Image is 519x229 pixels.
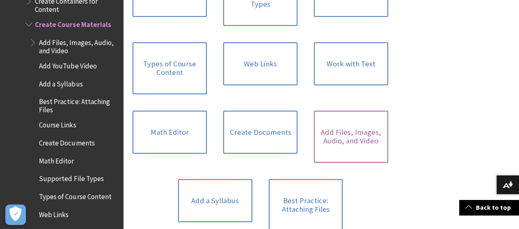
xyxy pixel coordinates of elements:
[39,190,111,201] span: Types of Course Content
[39,59,96,70] span: Add YouTube Video
[39,95,117,114] span: Best Practice: Attaching Files
[39,208,69,219] span: Web Links
[314,42,388,86] a: Work with Text
[5,204,26,225] button: Open Preferences
[223,111,297,154] a: Create Documents
[223,42,297,86] a: Web Links
[35,18,111,29] span: Create Course Materials
[459,200,519,215] a: Back to top
[39,77,82,88] span: Add a Syllabus
[39,118,76,129] span: Course Links
[178,179,252,222] a: Add a Syllabus
[39,36,117,55] span: Add Files, Images, Audio, and Video
[133,42,207,94] a: Types of Course Content
[133,111,207,154] a: Math Editor
[39,136,94,147] span: Create Documents
[39,172,103,183] span: Supported File Types
[39,154,74,165] span: Math Editor
[314,111,388,163] a: Add Files, Images, Audio, and Video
